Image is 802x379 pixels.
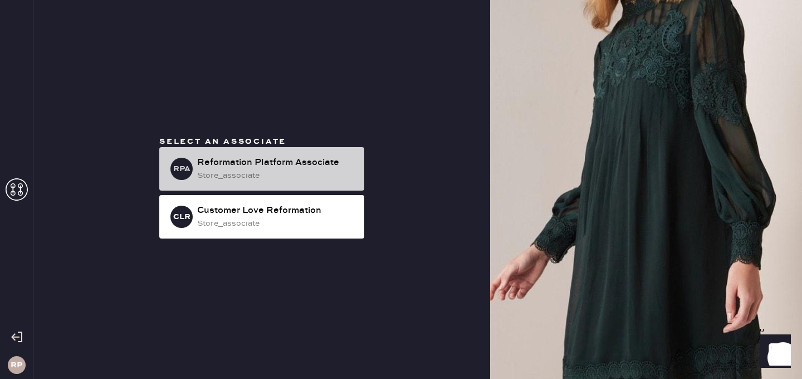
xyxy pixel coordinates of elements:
[197,169,355,182] div: store_associate
[159,137,286,147] span: Select an associate
[197,204,355,217] div: Customer Love Reformation
[749,329,797,377] iframe: Front Chat
[197,217,355,230] div: store_associate
[11,361,22,369] h3: RP
[197,156,355,169] div: Reformation Platform Associate
[173,213,190,221] h3: CLR
[173,165,190,173] h3: RPA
